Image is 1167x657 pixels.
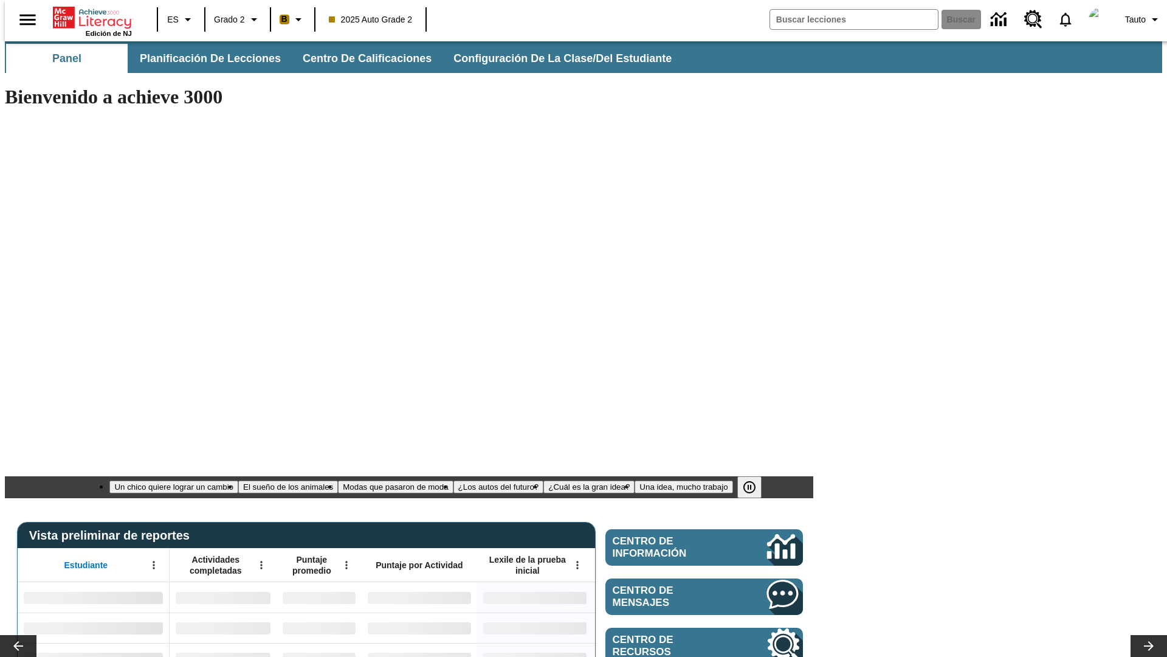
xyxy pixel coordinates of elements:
[613,535,726,560] span: Centro de información
[1131,635,1167,657] button: Carrusel de lecciones, seguir
[238,481,338,493] button: Diapositiva 2 El sueño de los animales
[214,13,245,26] span: Grado 2
[281,12,287,27] span: B
[64,560,108,571] span: Estudiante
[130,44,291,73] button: Planificación de lecciones
[252,556,270,574] button: Abrir menú
[568,556,587,574] button: Abrir menú
[605,579,803,615] a: Centro de mensajes
[635,481,732,493] button: Diapositiva 6 Una idea, mucho trabajo
[483,554,572,576] span: Lexile de la prueba inicial
[5,44,683,73] div: Subbarra de navegación
[53,4,132,37] div: Portada
[170,613,277,643] div: Sin datos,
[737,476,762,498] button: Pausar
[167,13,179,26] span: ES
[605,529,803,566] a: Centro de información
[176,554,256,576] span: Actividades completadas
[5,41,1162,73] div: Subbarra de navegación
[1125,13,1146,26] span: Tauto
[444,44,681,73] button: Configuración de la clase/del estudiante
[29,529,196,543] span: Vista preliminar de reportes
[453,481,544,493] button: Diapositiva 4 ¿Los autos del futuro?
[338,481,453,493] button: Diapositiva 3 Modas que pasaron de moda
[6,44,128,73] button: Panel
[737,476,774,498] div: Pausar
[1081,4,1120,35] button: Escoja un nuevo avatar
[10,2,46,38] button: Abrir el menú lateral
[329,13,413,26] span: 2025 Auto Grade 2
[376,560,463,571] span: Puntaje por Actividad
[109,481,238,493] button: Diapositiva 1 Un chico quiere lograr un cambio
[1050,4,1081,35] a: Notificaciones
[86,30,132,37] span: Edición de NJ
[1017,3,1050,36] a: Centro de recursos, Se abrirá en una pestaña nueva.
[1089,7,1113,32] img: avatar image
[303,52,432,66] span: Centro de calificaciones
[1120,9,1167,30] button: Perfil/Configuración
[453,52,672,66] span: Configuración de la clase/del estudiante
[277,613,362,643] div: Sin datos,
[293,44,441,73] button: Centro de calificaciones
[613,585,731,609] span: Centro de mensajes
[283,554,341,576] span: Puntaje promedio
[770,10,938,29] input: Buscar campo
[162,9,201,30] button: Lenguaje: ES, Selecciona un idioma
[170,582,277,613] div: Sin datos,
[275,9,311,30] button: Boost El color de la clase es anaranjado claro. Cambiar el color de la clase.
[140,52,281,66] span: Planificación de lecciones
[543,481,635,493] button: Diapositiva 5 ¿Cuál es la gran idea?
[983,3,1017,36] a: Centro de información
[145,556,163,574] button: Abrir menú
[277,582,362,613] div: Sin datos,
[52,52,81,66] span: Panel
[337,556,356,574] button: Abrir menú
[53,5,132,30] a: Portada
[5,86,813,108] h1: Bienvenido a achieve 3000
[209,9,266,30] button: Grado: Grado 2, Elige un grado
